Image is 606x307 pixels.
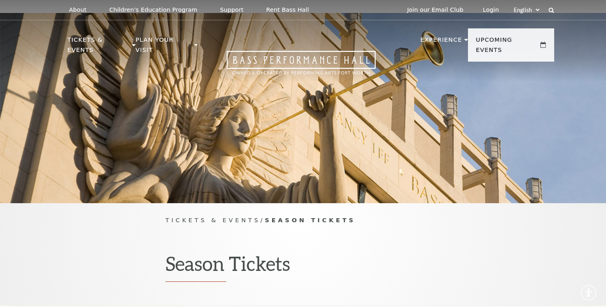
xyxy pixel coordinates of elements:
select: Select: [512,6,541,14]
span: Season Tickets [265,217,355,223]
p: Tickets & Events [68,35,130,60]
p: About [69,6,87,13]
p: / [166,215,441,225]
p: Upcoming Events [476,35,539,60]
span: Tickets & Events [166,217,261,223]
p: Children's Education Program [109,6,198,13]
p: Plan Your Visit [136,35,192,60]
h1: Season Tickets [166,252,441,282]
p: Rent Bass Hall [266,6,309,13]
p: Support [220,6,244,13]
p: Experience [420,35,462,49]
